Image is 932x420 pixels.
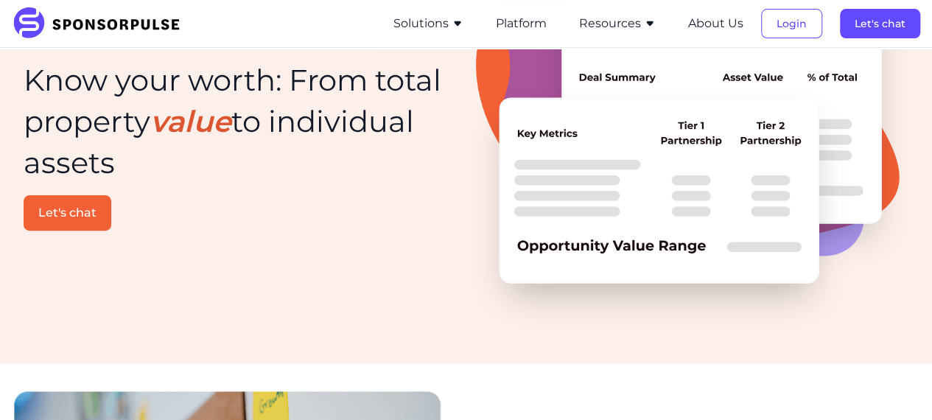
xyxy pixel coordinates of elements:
div: Widget chat [858,349,932,420]
button: Let's chat [840,9,920,38]
button: Resources [579,15,656,32]
button: About Us [688,15,743,32]
a: Let's chat [24,195,460,231]
span: value [150,103,231,139]
a: Platform [496,17,547,30]
button: Let's chat [24,195,111,231]
button: Solutions [393,15,463,32]
button: Platform [496,15,547,32]
button: Login [761,9,822,38]
img: SponsorPulse [12,7,191,40]
a: Login [761,17,822,30]
a: About Us [688,17,743,30]
iframe: Chat Widget [858,349,932,420]
a: Let's chat [840,17,920,30]
h1: Know your worth: From total property to individual assets [24,60,460,183]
